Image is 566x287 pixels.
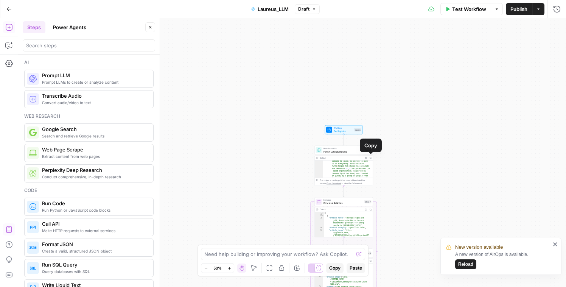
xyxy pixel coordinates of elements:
[354,128,361,131] div: Inputs
[314,146,373,186] div: Read from GridFetch Latest ArticlesStep 6Output someone he loved, he wanted to give up on everyth...
[42,261,147,268] span: Run SQL Query
[213,265,222,271] span: 50%
[315,229,324,239] div: 5
[320,208,363,211] div: Output
[246,3,293,15] button: Laureus_LLM
[458,261,473,268] span: Reload
[343,186,344,197] g: Edge from step_6 to step_7
[42,220,147,228] span: Call API
[26,42,152,49] input: Search steps
[42,133,147,139] span: Search and retrieve Google results
[347,263,365,273] button: Paste
[320,156,363,159] div: Output
[323,150,363,153] span: Fetch Latest Articles
[343,134,344,145] g: Edge from start to step_6
[334,126,353,129] span: Workflow
[23,21,45,33] button: Steps
[42,92,147,100] span: Transcribe Audio
[315,212,324,215] div: 1
[329,265,341,271] span: Copy
[42,248,147,254] span: Create a valid, structured JSON object
[42,174,147,180] span: Conduct comprehensive, in-depth research
[553,241,558,247] button: close
[364,200,372,203] div: Step 7
[510,5,527,13] span: Publish
[334,129,353,133] span: Set Inputs
[320,179,372,185] div: This output is too large & has been abbreviated for review. to view the full content.
[42,153,147,159] span: Extract content from web pages
[42,200,147,207] span: Run Code
[24,113,154,120] div: Web research
[322,214,324,217] span: Toggle code folding, rows 2 through 21
[323,147,363,150] span: Read from Grid
[42,268,147,275] span: Query databases with SQL
[314,125,373,134] div: WorkflowSet InputsInputs
[42,100,147,106] span: Convert audio/video to text
[42,228,147,234] span: Make HTTP requests to external services
[315,217,324,227] div: 3
[455,243,503,251] span: New version available
[455,251,550,269] div: A new version of AirOps is available.
[314,197,373,237] div: IterationProcess ArticlesStep 7Output[ { "article_title":"Through rugby and golf, Associação Hurr...
[42,207,147,213] span: Run Python or JavaScript code blocks
[343,237,344,248] g: Edge from step_7 to step_8
[315,214,324,217] div: 2
[42,146,147,153] span: Web Page Scrape
[315,227,324,229] div: 4
[315,276,323,285] div: 4
[323,201,363,205] span: Process Articles
[24,187,154,194] div: Code
[506,3,532,15] button: Publish
[323,198,363,201] span: Iteration
[48,21,91,33] button: Power Agents
[42,166,147,174] span: Perplexity Deep Research
[455,259,476,269] button: Reload
[295,4,320,14] button: Draft
[42,72,147,79] span: Prompt LLM
[42,125,147,133] span: Google Search
[327,182,341,184] span: Copy the output
[364,148,372,152] div: Step 6
[42,240,147,248] span: Format JSON
[42,79,147,85] span: Prompt LLMs to create or analyze content
[322,212,324,215] span: Toggle code folding, rows 1 through 102
[326,263,344,273] button: Copy
[298,6,309,12] span: Draft
[350,265,362,271] span: Paste
[24,59,154,66] div: Ai
[452,5,486,13] span: Test Workflow
[440,3,491,15] button: Test Workflow
[258,5,289,13] span: Laureus_LLM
